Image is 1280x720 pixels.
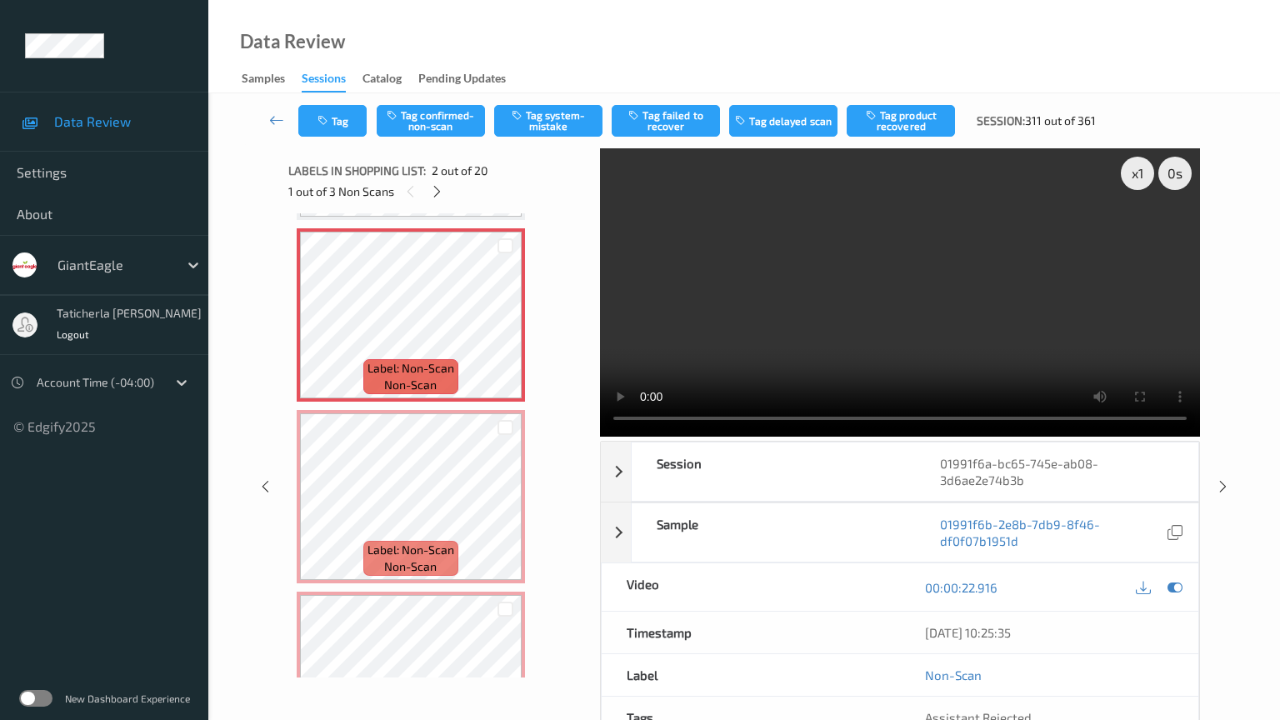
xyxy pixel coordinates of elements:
div: Sample01991f6b-2e8b-7db9-8f46-df0f07b1951d [601,502,1199,562]
div: [DATE] 10:25:35 [925,624,1173,641]
a: 00:00:22.916 [925,579,997,596]
div: Catalog [362,70,402,91]
div: Video [602,563,900,611]
span: Label: Non-Scan [367,360,454,377]
div: Session01991f6a-bc65-745e-ab08-3d6ae2e74b3b [601,442,1199,502]
span: non-scan [384,377,437,393]
a: Catalog [362,67,418,91]
a: Sessions [302,67,362,92]
div: Timestamp [602,612,900,653]
button: Tag [298,105,367,137]
span: Session: [977,112,1025,129]
a: Samples [242,67,302,91]
div: Pending Updates [418,70,506,91]
div: x 1 [1121,157,1154,190]
div: 01991f6a-bc65-745e-ab08-3d6ae2e74b3b [915,442,1198,501]
span: non-scan [384,558,437,575]
button: Tag failed to recover [612,105,720,137]
div: 0 s [1158,157,1192,190]
button: Tag system-mistake [494,105,602,137]
span: 2 out of 20 [432,162,487,179]
div: Sample [632,503,915,562]
span: 311 out of 361 [1025,112,1096,129]
div: Samples [242,70,285,91]
div: Sessions [302,70,346,92]
a: 01991f6b-2e8b-7db9-8f46-df0f07b1951d [940,516,1163,549]
span: Label: Non-Scan [367,542,454,558]
div: Label [602,654,900,696]
a: Pending Updates [418,67,522,91]
button: Tag product recovered [847,105,955,137]
button: Tag delayed scan [729,105,837,137]
div: 1 out of 3 Non Scans [288,181,588,202]
div: Data Review [240,33,345,50]
a: Non-Scan [925,667,982,683]
div: Session [632,442,915,501]
button: Tag confirmed-non-scan [377,105,485,137]
span: Labels in shopping list: [288,162,426,179]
